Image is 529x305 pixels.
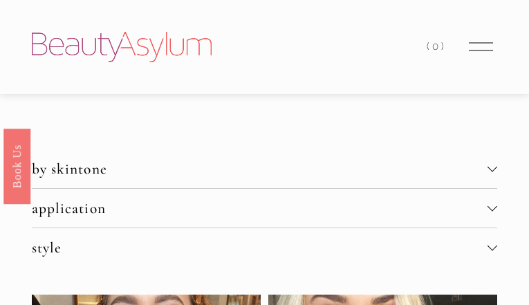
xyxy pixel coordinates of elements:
span: 0 [432,40,441,53]
a: 0 items in cart [427,37,446,56]
button: style [32,228,497,267]
button: by skintone [32,149,497,188]
a: Book Us [3,128,30,203]
span: ) [441,40,447,53]
span: application [32,199,488,217]
span: by skintone [32,160,488,178]
button: application [32,189,497,228]
span: style [32,239,488,257]
img: Beauty Asylum | Bridal Hair &amp; Makeup Charlotte &amp; Atlanta [32,32,212,62]
span: ( [427,40,432,53]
